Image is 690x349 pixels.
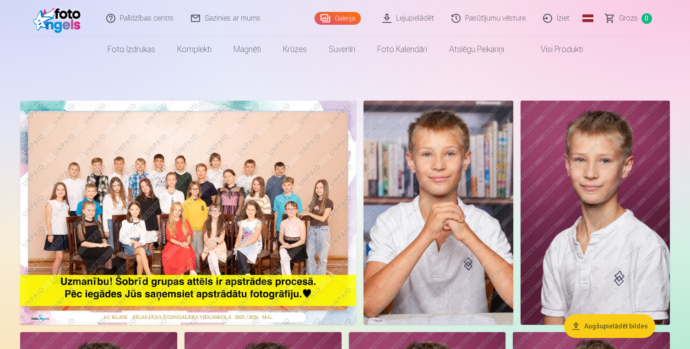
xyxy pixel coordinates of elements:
a: Magnēti [223,37,272,62]
a: Galerija [315,12,361,25]
span: 0 [641,13,652,24]
button: Augšupielādēt bildes [564,314,655,338]
a: Suvenīri [318,37,366,62]
a: Krūzes [272,37,318,62]
a: Foto kalendāri [366,37,438,62]
a: Komplekti [166,37,223,62]
a: Foto izdrukas [97,37,166,62]
span: Grozs [619,13,638,24]
a: Atslēgu piekariņi [438,37,515,62]
img: /fa1 [33,4,86,33]
a: Visi produkti [515,37,594,62]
